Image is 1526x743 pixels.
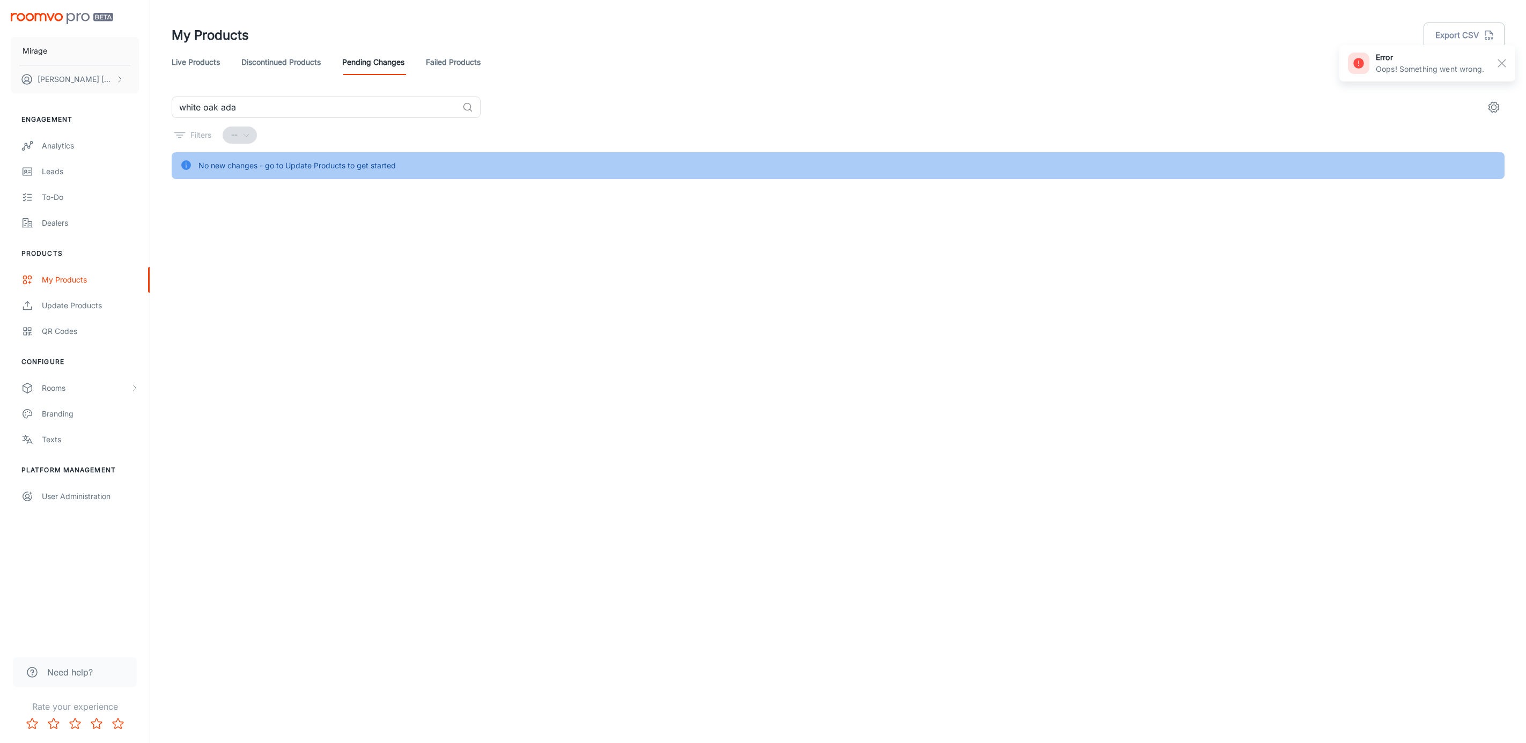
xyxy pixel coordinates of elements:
p: [PERSON_NAME] [PERSON_NAME] [38,73,113,85]
button: Mirage [11,37,139,65]
p: Oops! Something went wrong. [1376,63,1484,75]
div: Dealers [42,217,139,229]
h6: error [1376,51,1484,63]
div: No new changes - go to Update Products to get started [198,155,396,176]
button: Export CSV [1424,23,1505,48]
a: Failed Products [426,49,481,75]
a: Pending Changes [342,49,404,75]
a: Live Products [172,49,220,75]
img: Roomvo PRO Beta [11,13,113,24]
div: Leads [42,166,139,177]
a: Discontinued Products [241,49,321,75]
input: Search [172,96,458,118]
div: To-do [42,191,139,203]
button: settings [1483,96,1505,118]
button: [PERSON_NAME] [PERSON_NAME] [11,65,139,93]
h1: My Products [172,26,249,45]
div: Analytics [42,140,139,152]
p: Mirage [23,45,47,57]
